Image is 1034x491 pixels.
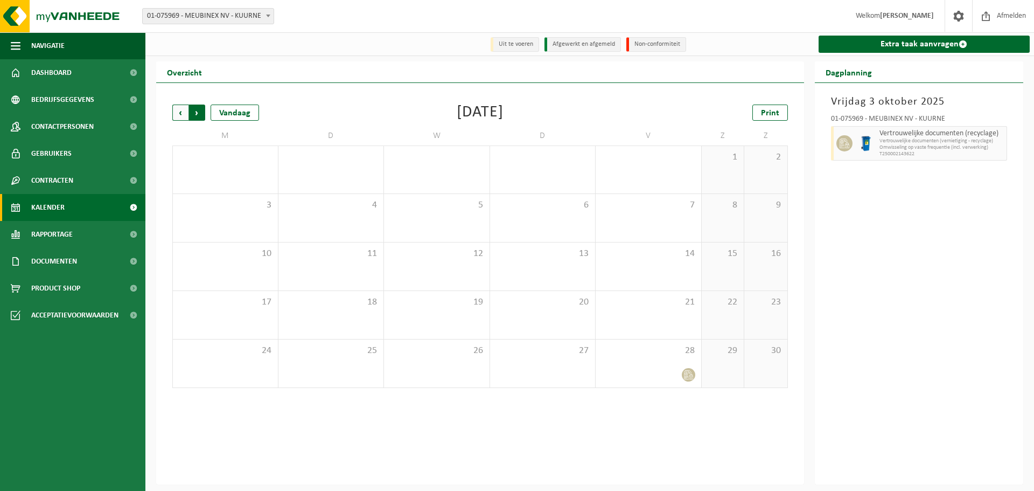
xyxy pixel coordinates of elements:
span: 12 [389,248,484,260]
span: 25 [284,345,379,357]
span: 26 [389,345,484,357]
span: 16 [750,248,781,260]
span: 9 [750,199,781,211]
span: 8 [707,199,739,211]
span: Vorige [172,105,188,121]
a: Extra taak aanvragen [819,36,1030,53]
span: 21 [601,296,696,308]
img: WB-0240-HPE-BE-09 [858,135,874,151]
span: Vertrouwelijke documenten (vernietiging - recyclage) [879,138,1004,144]
span: Vertrouwelijke documenten (recyclage) [879,129,1004,138]
span: 18 [284,296,379,308]
span: 10 [178,248,273,260]
span: 22 [707,296,739,308]
span: 28 [601,345,696,357]
span: 20 [495,296,590,308]
span: 13 [495,248,590,260]
h2: Overzicht [156,61,213,82]
span: Print [761,109,779,117]
span: 17 [178,296,273,308]
span: 19 [389,296,484,308]
span: Rapportage [31,221,73,248]
span: 01-075969 - MEUBINEX NV - KUURNE [142,8,274,24]
span: 5 [389,199,484,211]
span: 4 [284,199,379,211]
span: 6 [495,199,590,211]
div: [DATE] [457,105,504,121]
span: 01-075969 - MEUBINEX NV - KUURNE [143,9,274,24]
span: Documenten [31,248,77,275]
span: Kalender [31,194,65,221]
td: D [490,126,596,146]
span: Navigatie [31,32,65,59]
td: D [278,126,385,146]
span: 3 [178,199,273,211]
a: Print [752,105,788,121]
h3: Vrijdag 3 oktober 2025 [831,94,1008,110]
span: Bedrijfsgegevens [31,86,94,113]
td: W [384,126,490,146]
span: Dashboard [31,59,72,86]
span: 27 [495,345,590,357]
span: 14 [601,248,696,260]
li: Non-conformiteit [626,37,686,52]
td: Z [702,126,745,146]
h2: Dagplanning [815,61,883,82]
td: V [596,126,702,146]
td: Z [744,126,787,146]
span: T250002143622 [879,151,1004,157]
span: Volgende [189,105,205,121]
strong: [PERSON_NAME] [880,12,934,20]
li: Uit te voeren [491,37,539,52]
span: 7 [601,199,696,211]
span: Acceptatievoorwaarden [31,302,118,329]
span: 15 [707,248,739,260]
span: 11 [284,248,379,260]
span: 29 [707,345,739,357]
span: Omwisseling op vaste frequentie (incl. verwerking) [879,144,1004,151]
span: Contracten [31,167,73,194]
span: 24 [178,345,273,357]
td: M [172,126,278,146]
div: Vandaag [211,105,259,121]
li: Afgewerkt en afgemeld [544,37,621,52]
span: 2 [750,151,781,163]
span: Gebruikers [31,140,72,167]
span: Contactpersonen [31,113,94,140]
span: 30 [750,345,781,357]
span: 23 [750,296,781,308]
span: 1 [707,151,739,163]
span: Product Shop [31,275,80,302]
div: 01-075969 - MEUBINEX NV - KUURNE [831,115,1008,126]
